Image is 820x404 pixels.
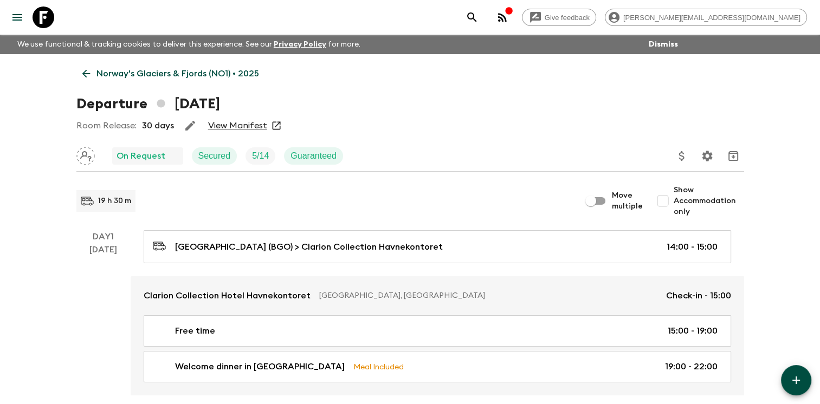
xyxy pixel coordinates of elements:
[144,351,731,382] a: Welcome dinner in [GEOGRAPHIC_DATA]Meal Included19:00 - 22:00
[722,145,744,167] button: Archive (Completed, Cancelled or Unsynced Departures only)
[131,276,744,315] a: Clarion Collection Hotel Havnekontoret[GEOGRAPHIC_DATA], [GEOGRAPHIC_DATA]Check-in - 15:00
[274,41,326,48] a: Privacy Policy
[522,9,596,26] a: Give feedback
[252,149,269,162] p: 5 / 14
[246,147,275,165] div: Trip Fill
[76,119,137,132] p: Room Release:
[665,360,718,373] p: 19:00 - 22:00
[671,145,693,167] button: Update Price, Early Bird Discount and Costs
[76,93,220,115] h1: Departure [DATE]
[668,324,718,337] p: 15:00 - 19:00
[461,6,483,28] button: search adventures
[696,145,718,167] button: Settings
[89,243,117,395] div: [DATE]
[646,37,681,52] button: Dismiss
[175,240,443,253] p: [GEOGRAPHIC_DATA] (BGO) > Clarion Collection Havnekontoret
[667,240,718,253] p: 14:00 - 15:00
[539,14,596,22] span: Give feedback
[117,149,165,162] p: On Request
[142,119,174,132] p: 30 days
[605,9,807,26] div: [PERSON_NAME][EMAIL_ADDRESS][DOMAIN_NAME]
[76,63,265,84] a: Norway's Glaciers & Fjords (NO1) • 2025
[175,360,345,373] p: Welcome dinner in [GEOGRAPHIC_DATA]
[76,230,131,243] p: Day 1
[144,315,731,347] a: Free time15:00 - 19:00
[144,289,311,302] p: Clarion Collection Hotel Havnekontoret
[666,289,731,302] p: Check-in - 15:00
[7,6,28,28] button: menu
[76,150,95,159] span: Assign pack leader
[290,149,337,162] p: Guaranteed
[198,149,231,162] p: Secured
[319,290,657,301] p: [GEOGRAPHIC_DATA], [GEOGRAPHIC_DATA]
[617,14,806,22] span: [PERSON_NAME][EMAIL_ADDRESS][DOMAIN_NAME]
[98,196,131,206] p: 19 h 30 m
[674,185,744,217] span: Show Accommodation only
[144,230,731,263] a: [GEOGRAPHIC_DATA] (BGO) > Clarion Collection Havnekontoret14:00 - 15:00
[208,120,267,131] a: View Manifest
[13,35,365,54] p: We use functional & tracking cookies to deliver this experience. See our for more.
[612,190,643,212] span: Move multiple
[96,67,259,80] p: Norway's Glaciers & Fjords (NO1) • 2025
[175,324,215,337] p: Free time
[192,147,237,165] div: Secured
[353,361,404,373] p: Meal Included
